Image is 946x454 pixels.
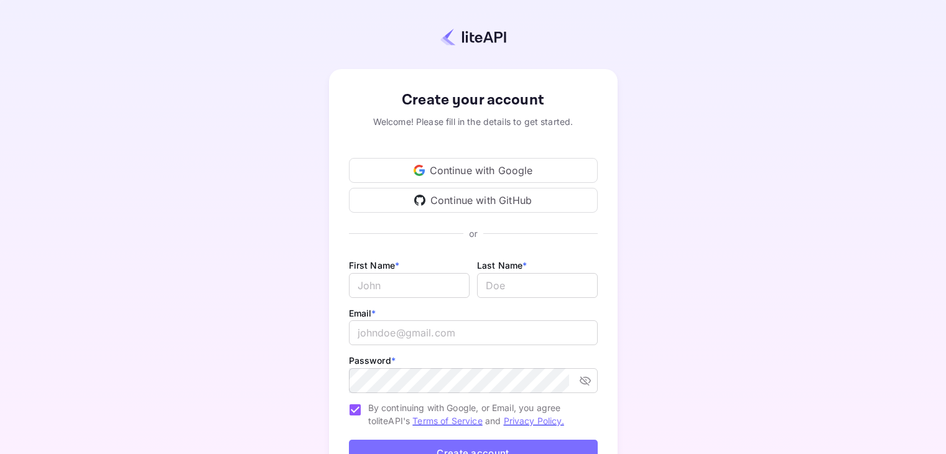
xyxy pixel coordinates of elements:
[349,308,376,318] label: Email
[412,415,482,426] a: Terms of Service
[349,273,470,298] input: John
[349,320,598,345] input: johndoe@gmail.com
[477,260,527,271] label: Last Name
[574,369,596,392] button: toggle password visibility
[368,401,588,427] span: By continuing with Google, or Email, you agree to liteAPI's and
[349,260,400,271] label: First Name
[504,415,564,426] a: Privacy Policy.
[349,188,598,213] div: Continue with GitHub
[349,355,396,366] label: Password
[349,115,598,128] div: Welcome! Please fill in the details to get started.
[349,158,598,183] div: Continue with Google
[349,89,598,111] div: Create your account
[477,273,598,298] input: Doe
[440,28,506,46] img: liteapi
